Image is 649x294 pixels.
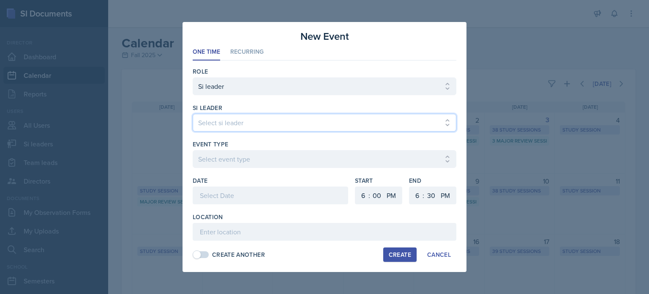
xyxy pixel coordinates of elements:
[230,44,264,60] li: Recurring
[422,247,456,262] button: Cancel
[193,176,207,185] label: Date
[355,176,402,185] label: Start
[193,67,208,76] label: Role
[193,104,222,112] label: si leader
[193,140,229,148] label: Event Type
[193,44,220,60] li: One Time
[368,190,370,201] div: :
[383,247,417,262] button: Create
[389,251,411,258] div: Create
[427,251,451,258] div: Cancel
[423,190,424,201] div: :
[193,223,456,241] input: Enter location
[212,250,265,259] div: Create Another
[300,29,349,44] h3: New Event
[193,213,223,221] label: Location
[409,176,456,185] label: End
